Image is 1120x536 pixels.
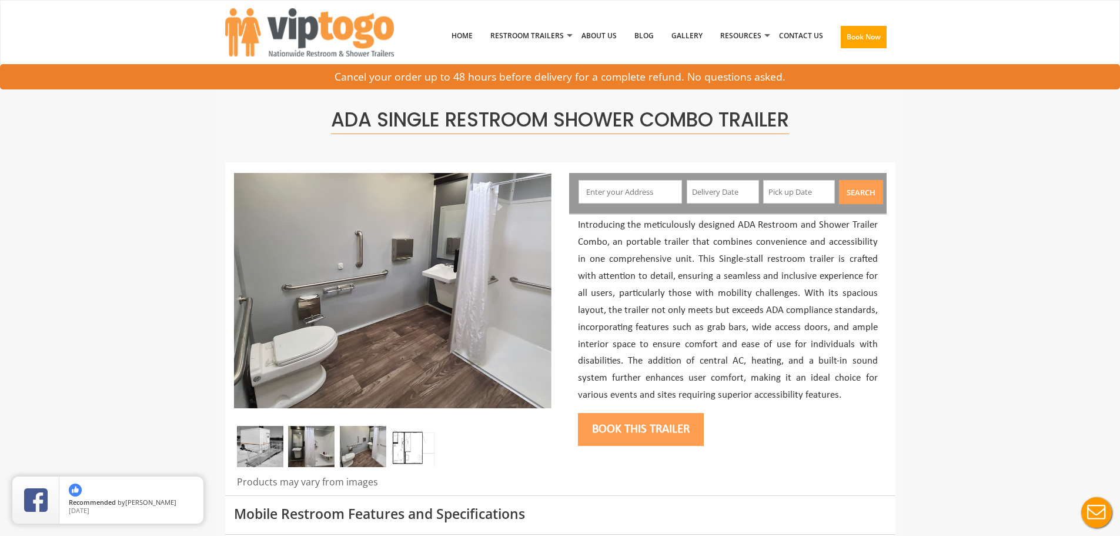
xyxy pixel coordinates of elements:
[69,498,116,507] span: Recommended
[763,180,835,204] input: Pick up Date
[1073,489,1120,536] button: Live Chat
[832,5,895,74] a: Book Now
[237,426,283,467] img: ADA Single Restroom Shower Combo Trailer
[578,217,878,404] p: Introducing the meticulously designed ADA Restroom and Shower Trailer Combo, an portable trailer ...
[225,8,394,56] img: VIPTOGO
[340,426,386,467] img: ADA restroom and shower trailer
[841,26,887,48] button: Book Now
[234,507,887,521] h3: Mobile Restroom Features and Specifications
[288,426,335,467] img: ADA bathroom and shower trailer
[69,506,89,515] span: [DATE]
[69,499,194,507] span: by
[711,5,770,66] a: Resources
[839,180,883,204] button: Search
[391,426,437,467] img: ADA restroom and shower trailer rental
[125,498,176,507] span: [PERSON_NAME]
[234,475,551,495] div: Products may vary from images
[234,173,551,408] img: ADA Single Restroom Shower Combo Trailer
[573,5,626,66] a: About Us
[69,484,82,497] img: thumbs up icon
[443,5,482,66] a: Home
[579,180,682,204] input: Enter your Address
[770,5,832,66] a: Contact Us
[663,5,711,66] a: Gallery
[626,5,663,66] a: Blog
[24,488,48,512] img: Review Rating
[482,5,573,66] a: Restroom Trailers
[687,180,759,204] input: Delivery Date
[578,413,704,446] button: Book this trailer
[331,106,789,134] span: ADA Single Restroom Shower Combo Trailer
